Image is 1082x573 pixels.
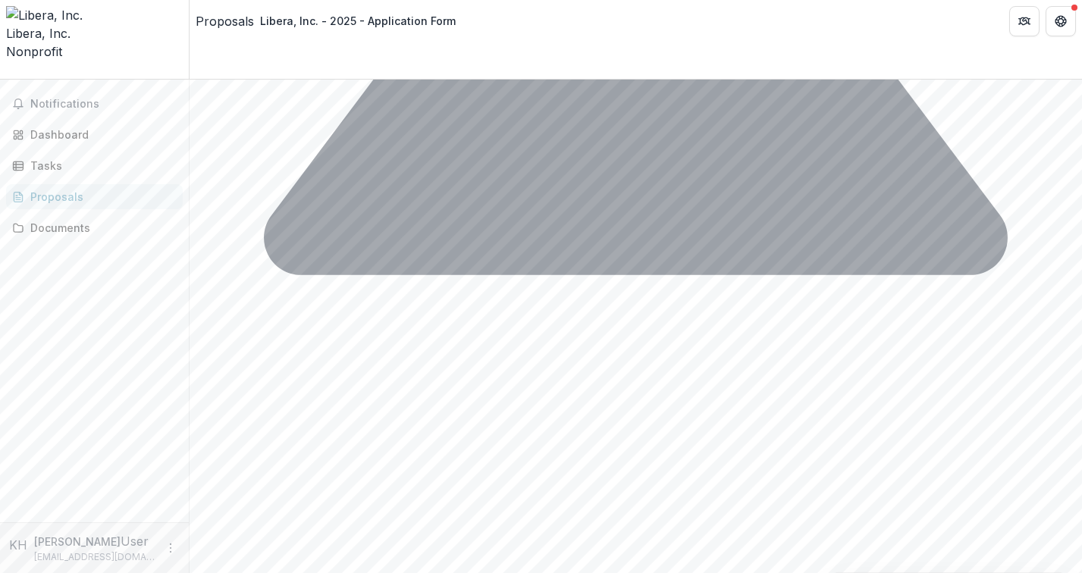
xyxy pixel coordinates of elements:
[30,98,177,111] span: Notifications
[6,24,183,42] div: Libera, Inc.
[30,220,171,236] div: Documents
[6,153,183,178] a: Tasks
[196,12,254,30] a: Proposals
[34,534,121,550] p: [PERSON_NAME]
[1009,6,1040,36] button: Partners
[30,189,171,205] div: Proposals
[121,532,149,550] p: User
[1046,6,1076,36] button: Get Help
[30,127,171,142] div: Dashboard
[9,536,28,554] div: Karen Haring
[6,184,183,209] a: Proposals
[30,158,171,174] div: Tasks
[196,10,462,32] nav: breadcrumb
[6,92,183,116] button: Notifications
[6,215,183,240] a: Documents
[6,6,183,24] img: Libera, Inc.
[6,122,183,147] a: Dashboard
[260,13,456,29] div: Libera, Inc. - 2025 - Application Form
[34,550,155,564] p: [EMAIL_ADDRESS][DOMAIN_NAME]
[162,539,180,557] button: More
[6,44,62,59] span: Nonprofit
